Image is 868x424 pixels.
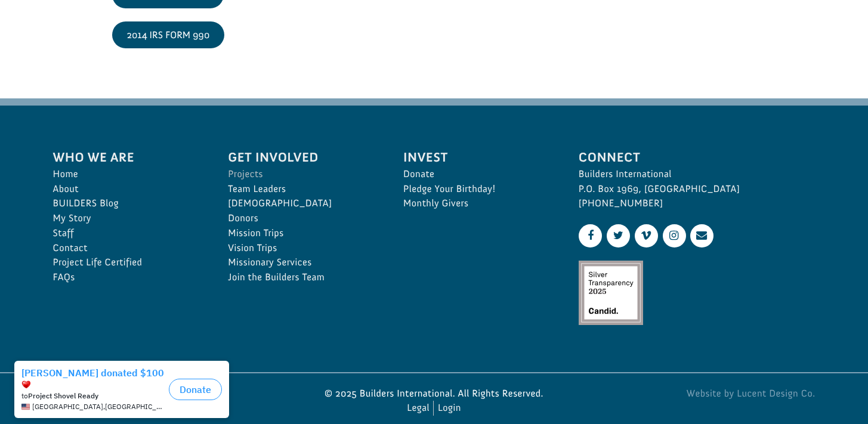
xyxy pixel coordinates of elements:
[21,48,30,56] img: US.png
[403,167,552,182] a: Donate
[407,401,430,416] a: Legal
[690,224,713,247] a: Contact Us
[310,386,558,401] p: © 2025 Builders International. All Rights Reserved.
[403,147,552,167] span: Invest
[53,241,202,256] a: Contact
[21,25,31,35] img: emoji heart
[228,241,377,256] a: Vision Trips
[53,167,202,182] a: Home
[438,401,461,416] a: Login
[53,147,202,167] span: Who We Are
[53,255,202,270] a: Project Life Certified
[579,224,602,247] a: Facebook
[53,226,202,241] a: Staff
[228,196,377,211] a: [DEMOGRAPHIC_DATA]
[28,36,98,45] strong: Project Shovel Ready
[635,224,658,247] a: Vimeo
[228,147,377,167] span: Get Involved
[53,182,202,197] a: About
[112,21,225,48] a: 2014 IRS FORM 990
[403,196,552,211] a: Monthly Givers
[663,224,686,247] a: Instagram
[579,167,816,211] p: Builders International P.O. Box 1969, [GEOGRAPHIC_DATA] [PHONE_NUMBER]
[21,12,164,36] div: [PERSON_NAME] donated $100
[403,182,552,197] a: Pledge Your Birthday!
[228,255,377,270] a: Missionary Services
[53,196,202,211] a: BUILDERS Blog
[228,182,377,197] a: Team Leaders
[169,24,222,45] button: Donate
[607,224,630,247] a: Twitter
[53,270,202,285] a: FAQs
[21,37,164,45] div: to
[228,226,377,241] a: Mission Trips
[567,386,816,401] a: Website by Lucent Design Co.
[579,261,643,325] img: Silver Transparency Rating for 2025 by Candid
[53,211,202,226] a: My Story
[228,211,377,226] a: Donors
[579,147,816,167] span: Connect
[32,48,164,56] span: [GEOGRAPHIC_DATA] , [GEOGRAPHIC_DATA]
[228,167,377,182] a: Projects
[228,270,377,285] a: Join the Builders Team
